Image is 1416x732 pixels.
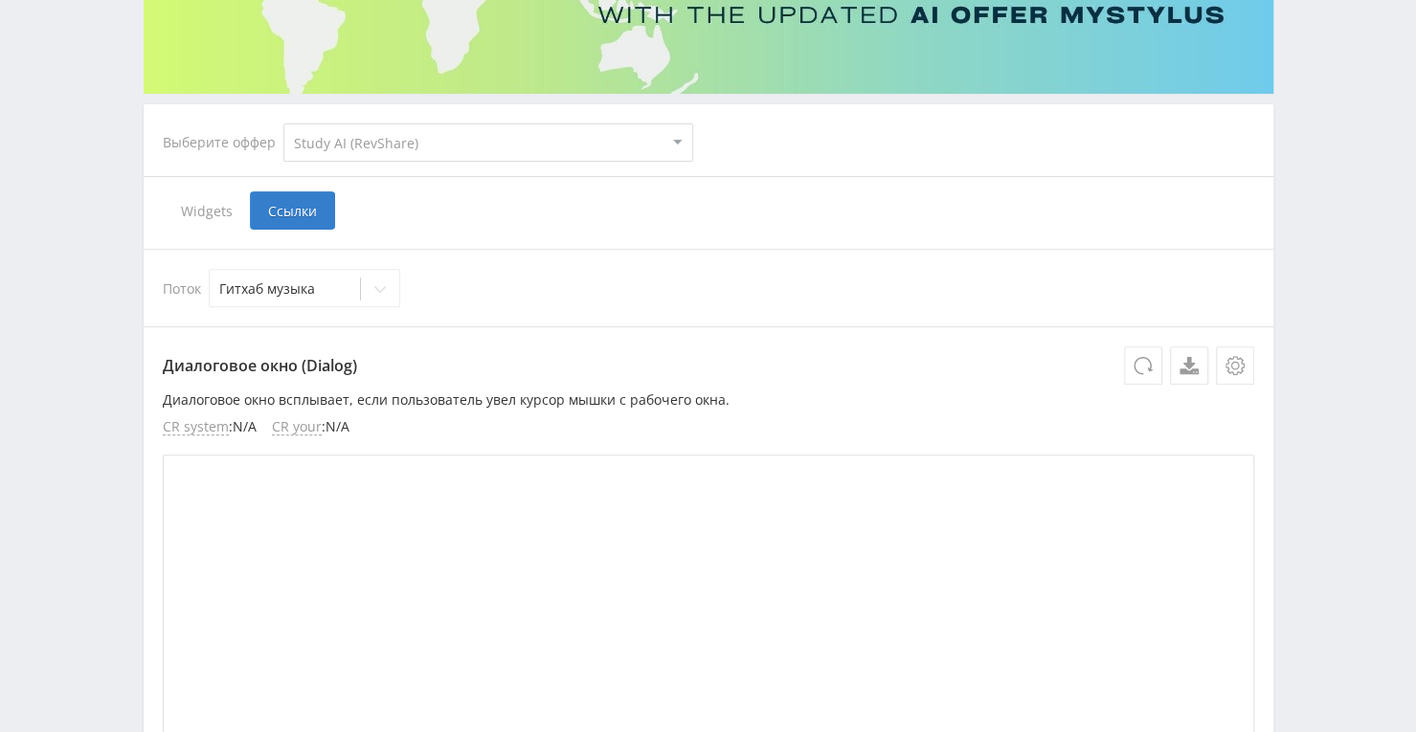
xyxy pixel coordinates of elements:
li: : N/A [163,419,257,435]
div: Поток [163,269,1254,307]
span: CR your [272,419,322,435]
a: Скачать [1170,346,1208,385]
p: Диалоговое окно (Dialog) [163,346,1254,385]
span: CR system [163,419,229,435]
span: Ссылки [250,191,335,230]
button: Настройки [1216,346,1254,385]
p: Диалоговое окно всплывает, если пользователь увел курсор мышки с рабочего окна. [163,392,1254,408]
div: Выберите оффер [163,135,283,150]
button: Обновить [1124,346,1162,385]
span: Widgets [163,191,250,230]
li: : N/A [272,419,349,435]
